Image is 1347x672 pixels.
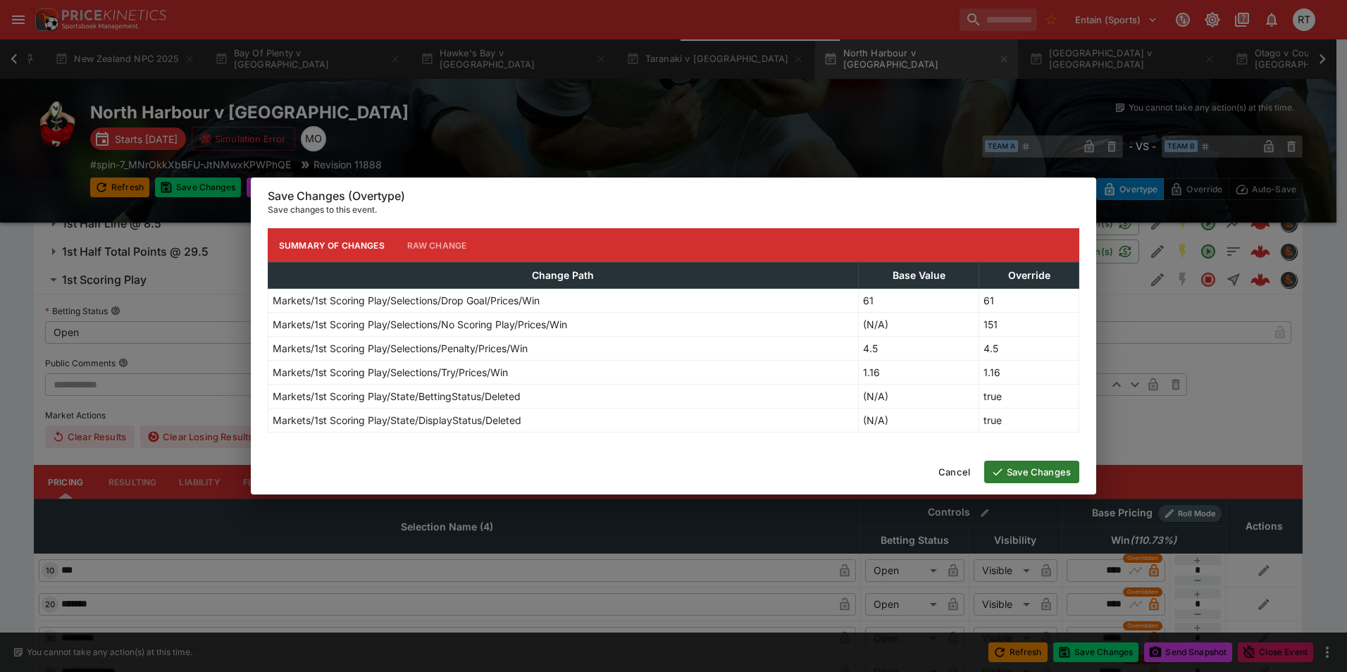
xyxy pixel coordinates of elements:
[979,409,1079,433] td: true
[858,361,979,385] td: 1.16
[858,385,979,409] td: (N/A)
[273,389,521,404] p: Markets/1st Scoring Play/State/BettingStatus/Deleted
[979,385,1079,409] td: true
[268,203,1079,217] p: Save changes to this event.
[268,263,859,289] th: Change Path
[858,263,979,289] th: Base Value
[273,341,528,356] p: Markets/1st Scoring Play/Selections/Penalty/Prices/Win
[268,228,396,262] button: Summary of Changes
[979,361,1079,385] td: 1.16
[273,365,508,380] p: Markets/1st Scoring Play/Selections/Try/Prices/Win
[273,317,567,332] p: Markets/1st Scoring Play/Selections/No Scoring Play/Prices/Win
[979,313,1079,337] td: 151
[858,289,979,313] td: 61
[396,228,478,262] button: Raw Change
[979,337,1079,361] td: 4.5
[273,293,540,308] p: Markets/1st Scoring Play/Selections/Drop Goal/Prices/Win
[268,189,1079,204] h6: Save Changes (Overtype)
[858,337,979,361] td: 4.5
[979,289,1079,313] td: 61
[858,313,979,337] td: (N/A)
[858,409,979,433] td: (N/A)
[984,461,1079,483] button: Save Changes
[979,263,1079,289] th: Override
[273,413,521,428] p: Markets/1st Scoring Play/State/DisplayStatus/Deleted
[930,461,979,483] button: Cancel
